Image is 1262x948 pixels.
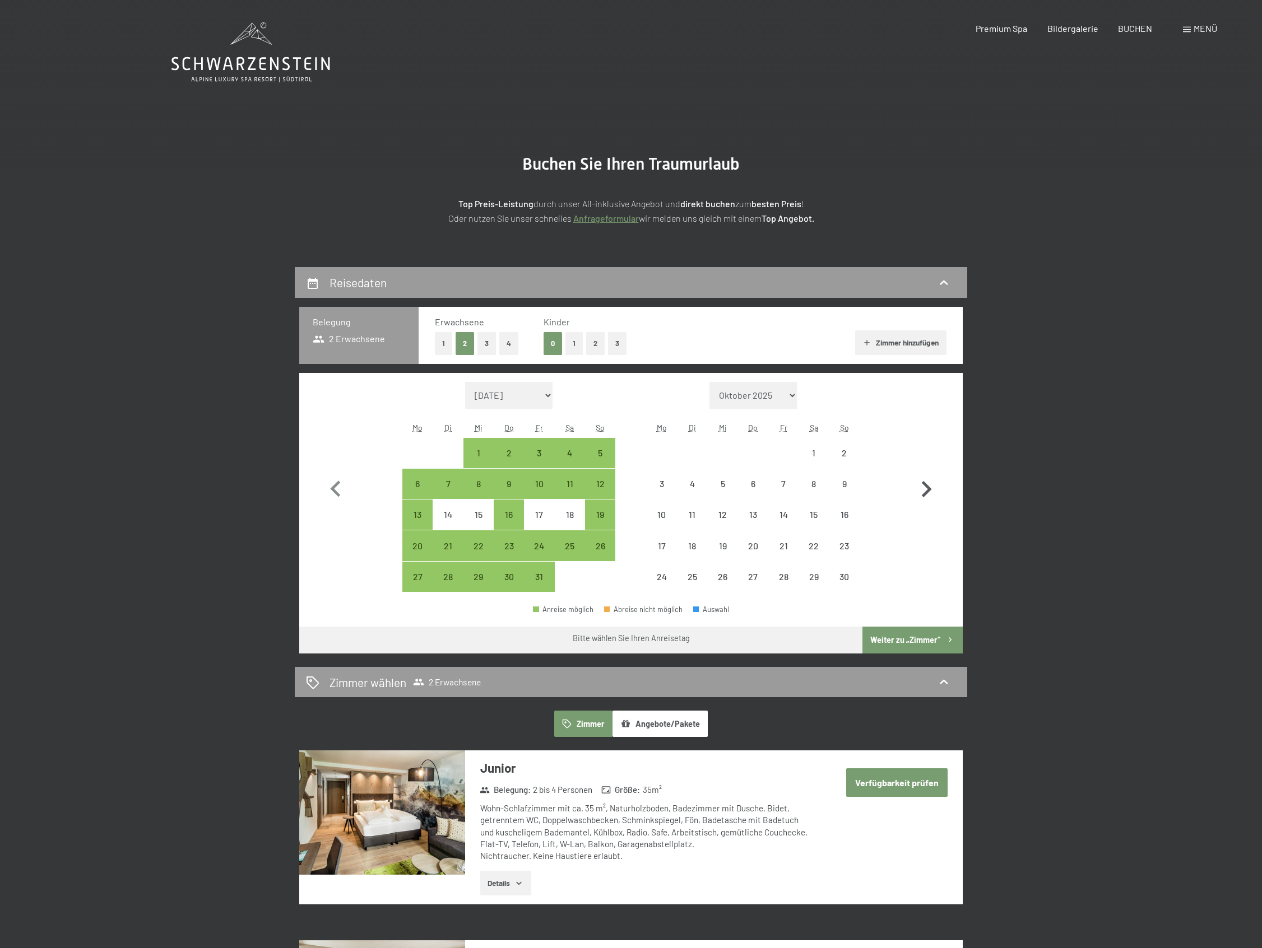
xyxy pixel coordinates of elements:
div: 20 [739,541,767,569]
abbr: Donnerstag [504,423,514,432]
button: 2 [456,332,474,355]
button: 4 [499,332,518,355]
div: Wed Nov 19 2025 [707,530,737,561]
div: Wed Oct 01 2025 [463,438,494,468]
abbr: Dienstag [444,423,452,432]
div: 27 [403,572,432,600]
div: Sat Nov 08 2025 [799,469,829,499]
div: 15 [800,510,828,538]
div: Anreise nicht möglich [707,562,737,592]
div: 3 [648,479,676,507]
div: Anreise möglich [402,530,433,561]
div: Tue Nov 11 2025 [677,499,707,530]
div: Mon Nov 10 2025 [647,499,677,530]
div: Anreise nicht möglich [707,499,737,530]
abbr: Montag [657,423,667,432]
div: Sat Nov 22 2025 [799,530,829,561]
div: Anreise nicht möglich [677,499,707,530]
div: Sat Oct 18 2025 [555,499,585,530]
div: Thu Oct 16 2025 [494,499,524,530]
div: Anreise möglich [524,530,554,561]
div: 22 [465,541,493,569]
div: Tue Oct 21 2025 [433,530,463,561]
div: Anreise möglich [494,530,524,561]
button: 0 [544,332,562,355]
div: Anreise nicht möglich [799,469,829,499]
div: Anreise möglich [463,530,494,561]
div: 15 [465,510,493,538]
abbr: Montag [412,423,423,432]
div: Anreise möglich [402,499,433,530]
div: Anreise möglich [402,469,433,499]
div: Anreise nicht möglich [433,499,463,530]
div: 5 [586,449,614,477]
strong: Größe : [601,784,641,796]
div: 29 [800,572,828,600]
div: Tue Oct 28 2025 [433,562,463,592]
div: Abreise nicht möglich [604,606,683,613]
div: Thu Nov 13 2025 [738,499,768,530]
span: 2 Erwachsene [313,333,385,345]
span: Buchen Sie Ihren Traumurlaub [522,154,740,174]
div: Sun Oct 19 2025 [585,499,615,530]
span: Menü [1194,23,1217,34]
div: 8 [465,479,493,507]
div: Tue Oct 07 2025 [433,469,463,499]
div: Wed Oct 29 2025 [463,562,494,592]
div: Mon Nov 24 2025 [647,562,677,592]
div: Fri Oct 31 2025 [524,562,554,592]
div: 18 [556,510,584,538]
strong: besten Preis [751,198,801,209]
div: 24 [648,572,676,600]
div: Anreise nicht möglich [647,469,677,499]
img: mss_renderimg.php [299,750,465,875]
button: Zimmer hinzufügen [855,330,946,355]
abbr: Freitag [780,423,787,432]
div: Sun Nov 09 2025 [829,469,860,499]
div: Sat Nov 01 2025 [799,438,829,468]
div: Anreise nicht möglich [555,499,585,530]
div: Wed Nov 26 2025 [707,562,737,592]
abbr: Sonntag [840,423,849,432]
div: Thu Oct 23 2025 [494,530,524,561]
div: Mon Nov 17 2025 [647,530,677,561]
div: Anreise nicht möglich [524,499,554,530]
a: Anfrageformular [573,213,639,223]
div: 2 [495,449,523,477]
div: Fri Oct 03 2025 [524,438,554,468]
div: Anreise nicht möglich [829,469,860,499]
div: 12 [586,479,614,507]
div: Anreise möglich [463,438,494,468]
div: Sun Oct 05 2025 [585,438,615,468]
p: durch unser All-inklusive Angebot und zum ! Oder nutzen Sie unser schnelles wir melden uns gleich... [351,197,911,225]
a: BUCHEN [1118,23,1152,34]
div: Thu Nov 20 2025 [738,530,768,561]
div: Bitte wählen Sie Ihren Anreisetag [573,633,690,644]
div: 23 [495,541,523,569]
button: Verfügbarkeit prüfen [846,768,948,797]
abbr: Samstag [565,423,574,432]
div: Fri Oct 17 2025 [524,499,554,530]
button: Weiter zu „Zimmer“ [862,627,963,653]
div: 17 [648,541,676,569]
div: Anreise möglich [433,469,463,499]
div: Mon Nov 03 2025 [647,469,677,499]
div: 10 [525,479,553,507]
span: Premium Spa [976,23,1027,34]
button: 3 [608,332,627,355]
div: Anreise möglich [555,469,585,499]
div: Sun Nov 30 2025 [829,562,860,592]
div: 19 [586,510,614,538]
abbr: Dienstag [689,423,696,432]
span: 2 Erwachsene [413,676,481,688]
div: Anreise möglich [585,530,615,561]
div: 11 [678,510,706,538]
div: Sat Oct 25 2025 [555,530,585,561]
abbr: Mittwoch [475,423,482,432]
div: Thu Oct 09 2025 [494,469,524,499]
button: Vorheriger Monat [319,382,352,592]
div: Anreise möglich [533,606,593,613]
div: 5 [708,479,736,507]
div: Auswahl [693,606,729,613]
div: Anreise nicht möglich [463,499,494,530]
